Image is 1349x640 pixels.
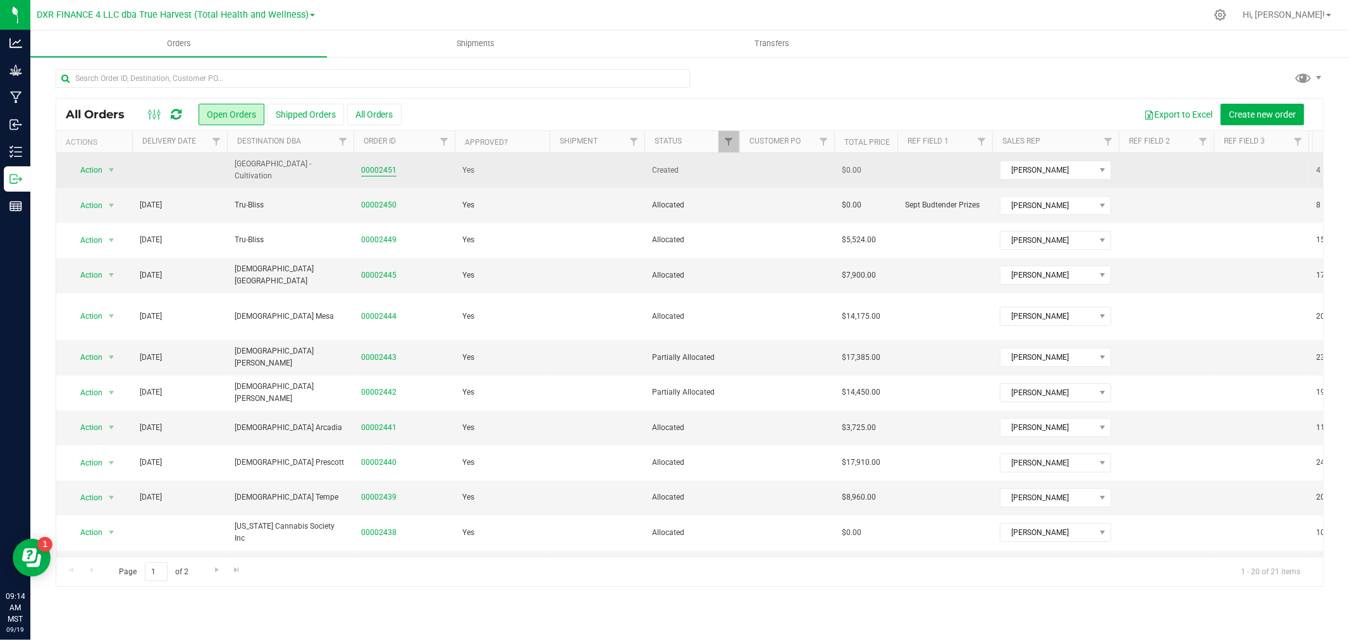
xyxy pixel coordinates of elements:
[1001,384,1095,402] span: [PERSON_NAME]
[364,137,396,145] a: Order ID
[104,348,120,366] span: select
[361,491,397,503] a: 00002439
[652,386,732,398] span: Partially Allocated
[1316,491,1325,503] span: 20
[235,381,346,405] span: [DEMOGRAPHIC_DATA][PERSON_NAME]
[655,137,682,145] a: Status
[652,269,732,281] span: Allocated
[1001,161,1095,179] span: [PERSON_NAME]
[142,137,196,145] a: Delivery Date
[1316,269,1325,281] span: 17
[560,137,598,145] a: Shipment
[140,269,162,281] span: [DATE]
[1002,137,1040,145] a: Sales Rep
[905,199,980,211] span: Sept Budtender Prizes
[1316,311,1325,323] span: 20
[1001,266,1095,284] span: [PERSON_NAME]
[56,69,690,88] input: Search Order ID, Destination, Customer PO...
[652,164,732,176] span: Created
[140,234,162,246] span: [DATE]
[462,491,474,503] span: Yes
[69,419,103,436] span: Action
[842,164,861,176] span: $0.00
[1243,9,1325,20] span: Hi, [PERSON_NAME]!
[69,307,103,325] span: Action
[69,197,103,214] span: Action
[462,422,474,434] span: Yes
[69,266,103,284] span: Action
[462,234,474,246] span: Yes
[361,311,397,323] a: 00002444
[104,489,120,507] span: select
[842,527,861,539] span: $0.00
[9,118,22,131] inline-svg: Inbound
[462,527,474,539] span: Yes
[462,164,474,176] span: Yes
[228,562,246,579] a: Go to the last page
[235,199,346,211] span: Tru-Bliss
[237,137,301,145] a: Destination DBA
[1001,419,1095,436] span: [PERSON_NAME]
[9,145,22,158] inline-svg: Inventory
[9,200,22,212] inline-svg: Reports
[1001,489,1095,507] span: [PERSON_NAME]
[462,352,474,364] span: Yes
[462,199,474,211] span: Yes
[140,199,162,211] span: [DATE]
[749,137,801,145] a: Customer PO
[1316,457,1325,469] span: 24
[1001,348,1095,366] span: [PERSON_NAME]
[361,269,397,281] a: 00002445
[462,386,474,398] span: Yes
[361,527,397,539] a: 00002438
[235,263,346,287] span: [DEMOGRAPHIC_DATA][GEOGRAPHIC_DATA]
[30,30,327,57] a: Orders
[842,386,880,398] span: $14,450.00
[1001,524,1095,541] span: [PERSON_NAME]
[235,311,346,323] span: [DEMOGRAPHIC_DATA] Mesa
[69,489,103,507] span: Action
[140,491,162,503] span: [DATE]
[66,108,137,121] span: All Orders
[1316,527,1325,539] span: 10
[6,591,25,625] p: 09:14 AM MST
[361,199,397,211] a: 00002450
[1316,199,1321,211] span: 8
[9,91,22,104] inline-svg: Manufacturing
[150,38,208,49] span: Orders
[9,173,22,185] inline-svg: Outbound
[842,457,880,469] span: $17,910.00
[844,138,890,147] a: Total Price
[361,386,397,398] a: 00002442
[140,457,162,469] span: [DATE]
[347,104,402,125] button: All Orders
[842,234,876,246] span: $5,524.00
[842,352,880,364] span: $17,385.00
[104,307,120,325] span: select
[462,269,474,281] span: Yes
[1229,109,1296,120] span: Create new order
[207,562,226,579] a: Go to the next page
[434,131,455,152] a: Filter
[140,422,162,434] span: [DATE]
[1001,197,1095,214] span: [PERSON_NAME]
[145,562,168,582] input: 1
[13,539,51,577] iframe: Resource center
[465,138,508,147] a: Approved?
[1316,352,1325,364] span: 23
[842,269,876,281] span: $7,900.00
[652,491,732,503] span: Allocated
[971,131,992,152] a: Filter
[37,9,309,20] span: DXR FINANCE 4 LLC dba True Harvest (Total Health and Wellness)
[333,131,354,152] a: Filter
[718,131,739,152] a: Filter
[624,131,644,152] a: Filter
[104,231,120,249] span: select
[104,384,120,402] span: select
[108,562,199,582] span: Page of 2
[1231,562,1310,581] span: 1 - 20 of 21 items
[624,30,920,57] a: Transfers
[140,311,162,323] span: [DATE]
[140,352,162,364] span: [DATE]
